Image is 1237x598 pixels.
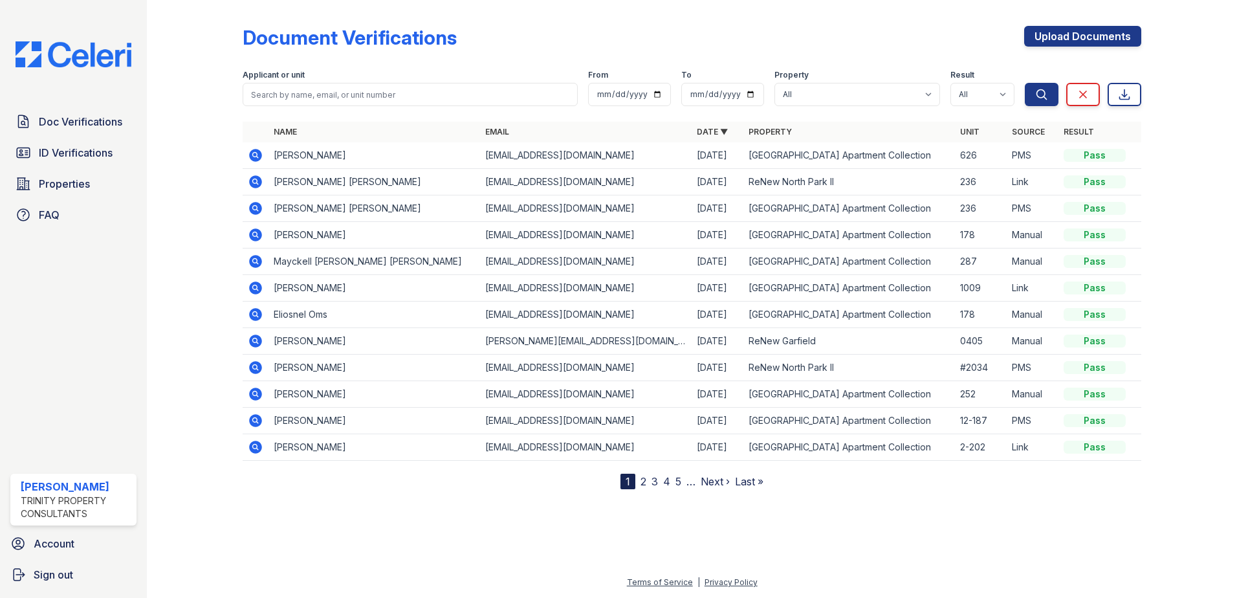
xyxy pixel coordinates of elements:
td: [DATE] [692,328,743,355]
div: Trinity Property Consultants [21,494,131,520]
td: Manual [1007,328,1058,355]
td: [EMAIL_ADDRESS][DOMAIN_NAME] [480,169,692,195]
div: Pass [1064,202,1126,215]
td: [PERSON_NAME] [268,222,480,249]
td: [PERSON_NAME] [268,355,480,381]
td: [GEOGRAPHIC_DATA] Apartment Collection [743,249,955,275]
a: Properties [10,171,137,197]
td: [PERSON_NAME] [268,408,480,434]
td: [GEOGRAPHIC_DATA] Apartment Collection [743,434,955,461]
a: Email [485,127,509,137]
td: [DATE] [692,302,743,328]
label: Result [950,70,974,80]
td: 236 [955,195,1007,222]
td: Manual [1007,302,1058,328]
a: FAQ [10,202,137,228]
td: [EMAIL_ADDRESS][DOMAIN_NAME] [480,249,692,275]
td: 178 [955,222,1007,249]
td: 1009 [955,275,1007,302]
td: [DATE] [692,142,743,169]
div: Pass [1064,255,1126,268]
label: Applicant or unit [243,70,305,80]
td: [DATE] [692,275,743,302]
div: Pass [1064,149,1126,162]
td: [EMAIL_ADDRESS][DOMAIN_NAME] [480,381,692,408]
label: Property [774,70,809,80]
td: Link [1007,275,1058,302]
td: ReNew North Park II [743,169,955,195]
td: Manual [1007,381,1058,408]
td: Mayckell [PERSON_NAME] [PERSON_NAME] [268,249,480,275]
td: [PERSON_NAME] [PERSON_NAME] [268,169,480,195]
span: … [686,474,695,489]
a: 5 [675,475,681,488]
span: Sign out [34,567,73,582]
td: [EMAIL_ADDRESS][DOMAIN_NAME] [480,195,692,222]
span: ID Verifications [39,145,113,161]
a: Sign out [5,562,142,588]
div: Document Verifications [243,26,457,49]
td: [GEOGRAPHIC_DATA] Apartment Collection [743,195,955,222]
a: Doc Verifications [10,109,137,135]
div: Pass [1064,388,1126,401]
td: [PERSON_NAME] [268,328,480,355]
div: Pass [1064,414,1126,427]
td: [EMAIL_ADDRESS][DOMAIN_NAME] [480,355,692,381]
td: [GEOGRAPHIC_DATA] Apartment Collection [743,275,955,302]
td: 252 [955,381,1007,408]
td: ReNew Garfield [743,328,955,355]
td: [DATE] [692,434,743,461]
td: [DATE] [692,169,743,195]
td: 626 [955,142,1007,169]
td: Manual [1007,222,1058,249]
td: #2034 [955,355,1007,381]
a: Account [5,531,142,557]
a: Date ▼ [697,127,728,137]
td: [GEOGRAPHIC_DATA] Apartment Collection [743,222,955,249]
td: [DATE] [692,408,743,434]
span: Doc Verifications [39,114,122,129]
td: [PERSON_NAME] [268,434,480,461]
div: Pass [1064,175,1126,188]
td: [DATE] [692,381,743,408]
a: Terms of Service [627,577,693,587]
td: 2-202 [955,434,1007,461]
td: Link [1007,434,1058,461]
span: FAQ [39,207,60,223]
td: [GEOGRAPHIC_DATA] Apartment Collection [743,142,955,169]
a: Name [274,127,297,137]
td: Manual [1007,249,1058,275]
a: 2 [640,475,646,488]
td: [DATE] [692,195,743,222]
td: [EMAIL_ADDRESS][DOMAIN_NAME] [480,302,692,328]
td: Link [1007,169,1058,195]
td: 0405 [955,328,1007,355]
a: Last » [735,475,763,488]
td: [PERSON_NAME][EMAIL_ADDRESS][DOMAIN_NAME] [480,328,692,355]
a: Privacy Policy [705,577,758,587]
td: 178 [955,302,1007,328]
input: Search by name, email, or unit number [243,83,578,106]
div: 1 [620,474,635,489]
a: Result [1064,127,1094,137]
span: Account [34,536,74,551]
td: ReNew North Park II [743,355,955,381]
a: 3 [651,475,658,488]
td: [DATE] [692,355,743,381]
a: Unit [960,127,980,137]
div: | [697,577,700,587]
td: [EMAIL_ADDRESS][DOMAIN_NAME] [480,408,692,434]
div: Pass [1064,228,1126,241]
div: [PERSON_NAME] [21,479,131,494]
td: Eliosnel Oms [268,302,480,328]
td: [EMAIL_ADDRESS][DOMAIN_NAME] [480,142,692,169]
img: CE_Logo_Blue-a8612792a0a2168367f1c8372b55b34899dd931a85d93a1a3d3e32e68fde9ad4.png [5,41,142,67]
td: 287 [955,249,1007,275]
td: [PERSON_NAME] [PERSON_NAME] [268,195,480,222]
span: Properties [39,176,90,192]
div: Pass [1064,361,1126,374]
td: 12-187 [955,408,1007,434]
td: [EMAIL_ADDRESS][DOMAIN_NAME] [480,434,692,461]
td: [EMAIL_ADDRESS][DOMAIN_NAME] [480,275,692,302]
